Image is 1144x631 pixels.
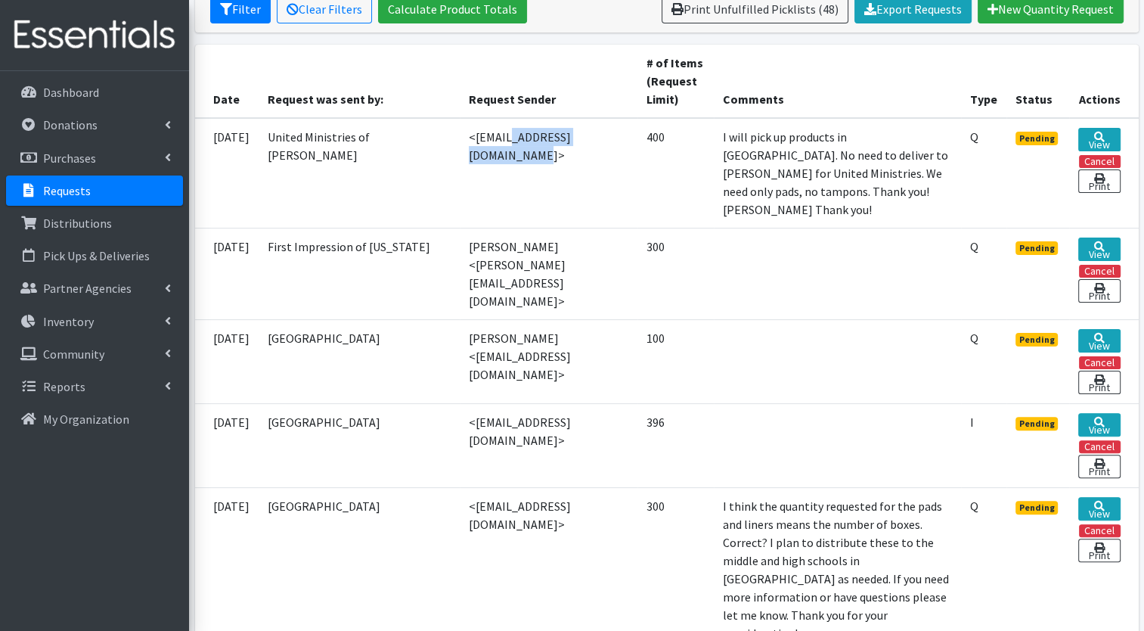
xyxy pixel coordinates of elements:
button: Cancel [1079,440,1121,453]
td: 300 [637,228,714,319]
a: Print [1078,371,1120,394]
span: Pending [1015,333,1059,347]
span: Pending [1015,132,1059,145]
td: [DATE] [195,228,259,319]
a: Inventory [6,306,183,337]
abbr: Individual [970,415,974,430]
abbr: Quantity [970,129,978,145]
a: View [1078,128,1120,151]
a: Print [1078,279,1120,303]
td: [PERSON_NAME] <[EMAIL_ADDRESS][DOMAIN_NAME]> [460,319,637,403]
td: [DATE] [195,118,259,228]
abbr: Quantity [970,239,978,254]
th: Status [1006,45,1070,118]
td: 400 [637,118,714,228]
th: # of Items (Request Limit) [637,45,714,118]
th: Actions [1069,45,1138,118]
td: [GEOGRAPHIC_DATA] [259,403,460,487]
a: View [1078,497,1120,521]
p: Dashboard [43,85,99,100]
button: Cancel [1079,524,1121,537]
p: Requests [43,183,91,198]
a: Print [1078,169,1120,193]
p: Reports [43,379,85,394]
td: 396 [637,403,714,487]
th: Type [961,45,1006,118]
p: Community [43,347,104,362]
a: My Organization [6,404,183,434]
a: Partner Agencies [6,273,183,303]
a: Distributions [6,208,183,238]
a: View [1078,238,1120,261]
p: Donations [43,117,98,132]
td: [GEOGRAPHIC_DATA] [259,319,460,403]
th: Request was sent by: [259,45,460,118]
a: Community [6,339,183,369]
p: Partner Agencies [43,281,132,296]
p: Inventory [43,314,94,329]
p: My Organization [43,412,129,427]
button: Cancel [1079,155,1121,168]
td: [DATE] [195,403,259,487]
abbr: Quantity [970,499,978,514]
span: Pending [1015,501,1059,514]
th: Date [195,45,259,118]
a: Print [1078,539,1120,562]
td: [DATE] [195,319,259,403]
td: <[EMAIL_ADDRESS][DOMAIN_NAME]> [460,118,637,228]
td: United Ministries of [PERSON_NAME] [259,118,460,228]
span: Pending [1015,241,1059,255]
a: Print [1078,455,1120,478]
th: Comments [714,45,961,118]
button: Cancel [1079,356,1121,369]
td: <[EMAIL_ADDRESS][DOMAIN_NAME]> [460,403,637,487]
abbr: Quantity [970,331,978,346]
td: First Impression of [US_STATE] [259,228,460,319]
a: Donations [6,110,183,140]
a: View [1078,329,1120,353]
a: Reports [6,371,183,402]
p: Distributions [43,216,112,231]
th: Request Sender [460,45,637,118]
p: Purchases [43,151,96,166]
td: 100 [637,319,714,403]
a: Requests [6,176,183,206]
a: Dashboard [6,77,183,107]
td: I will pick up products in [GEOGRAPHIC_DATA]. No need to deliver to [PERSON_NAME] for United Mini... [714,118,961,228]
img: HumanEssentials [6,10,183,61]
button: Cancel [1079,265,1121,278]
a: Pick Ups & Deliveries [6,241,183,271]
p: Pick Ups & Deliveries [43,248,150,263]
span: Pending [1015,417,1059,431]
a: Purchases [6,143,183,173]
td: [PERSON_NAME] <[PERSON_NAME][EMAIL_ADDRESS][DOMAIN_NAME]> [460,228,637,319]
a: View [1078,413,1120,437]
